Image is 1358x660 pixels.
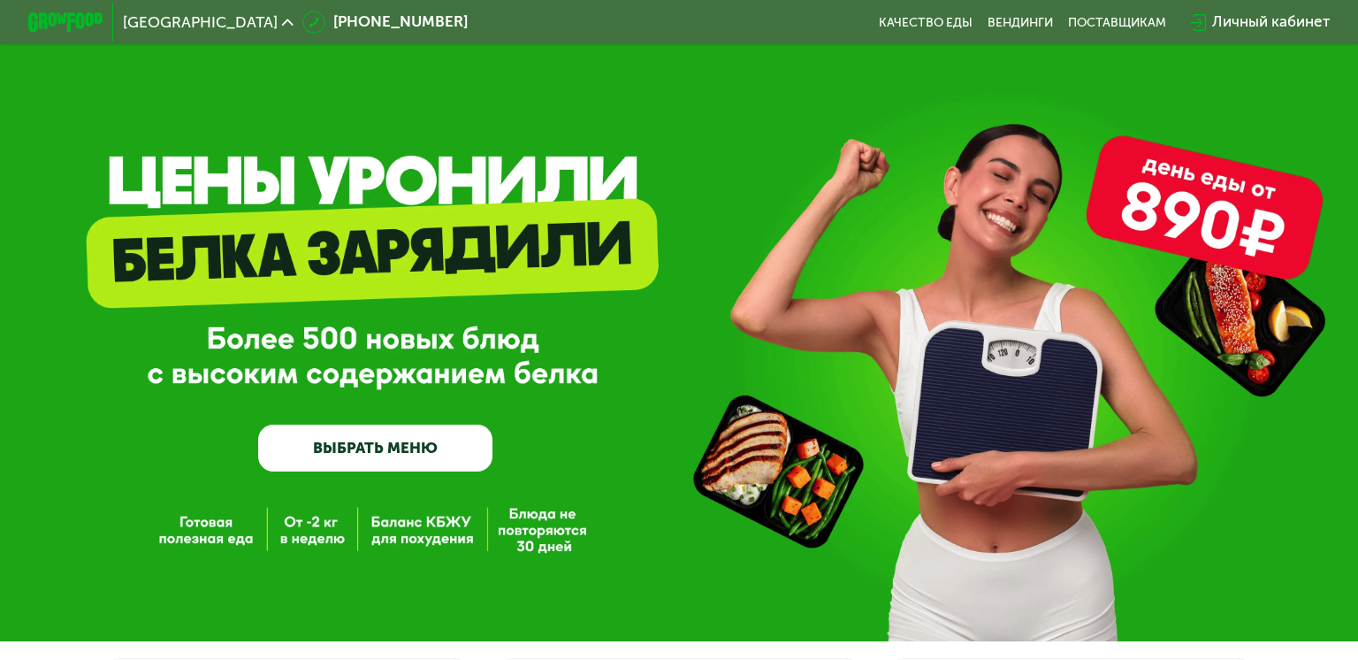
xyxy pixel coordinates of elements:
a: Качество еды [879,15,973,30]
a: Вендинги [988,15,1053,30]
span: [GEOGRAPHIC_DATA] [123,15,278,30]
a: [PHONE_NUMBER] [302,11,467,34]
div: Личный кабинет [1212,11,1330,34]
a: ВЫБРАТЬ МЕНЮ [258,425,493,472]
div: поставщикам [1068,15,1166,30]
